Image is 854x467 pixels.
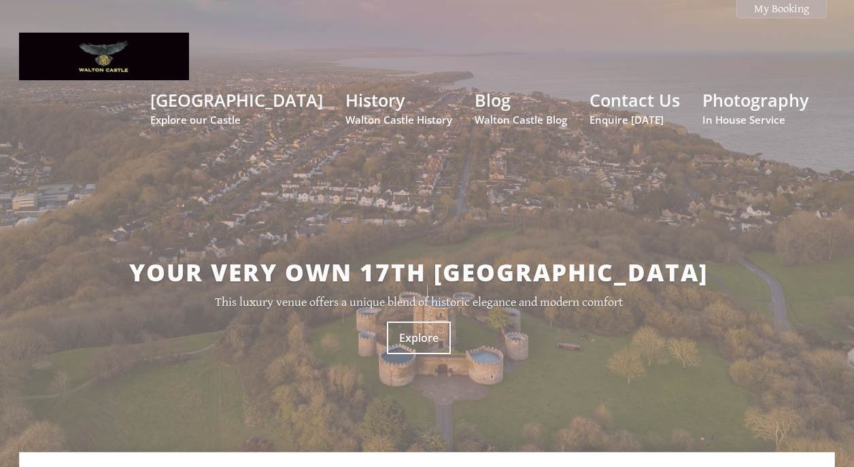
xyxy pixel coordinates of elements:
h2: Your very own 17th [GEOGRAPHIC_DATA] [99,256,739,288]
small: Walton Castle History [345,113,452,126]
a: Contact UsEnquire [DATE] [590,88,680,126]
a: [GEOGRAPHIC_DATA]Explore our Castle [150,88,323,126]
small: Explore our Castle [150,113,323,126]
p: This luxury venue offers a unique blend of historic elegance and modern comfort [99,295,739,309]
a: BlogWalton Castle Blog [475,88,567,126]
a: PhotographyIn House Service [702,88,808,126]
a: Explore [387,322,451,354]
a: HistoryWalton Castle History [345,88,452,126]
small: Walton Castle Blog [475,113,567,126]
small: In House Service [702,113,808,126]
small: Enquire [DATE] [590,113,680,126]
img: Walton Castle [19,33,189,80]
